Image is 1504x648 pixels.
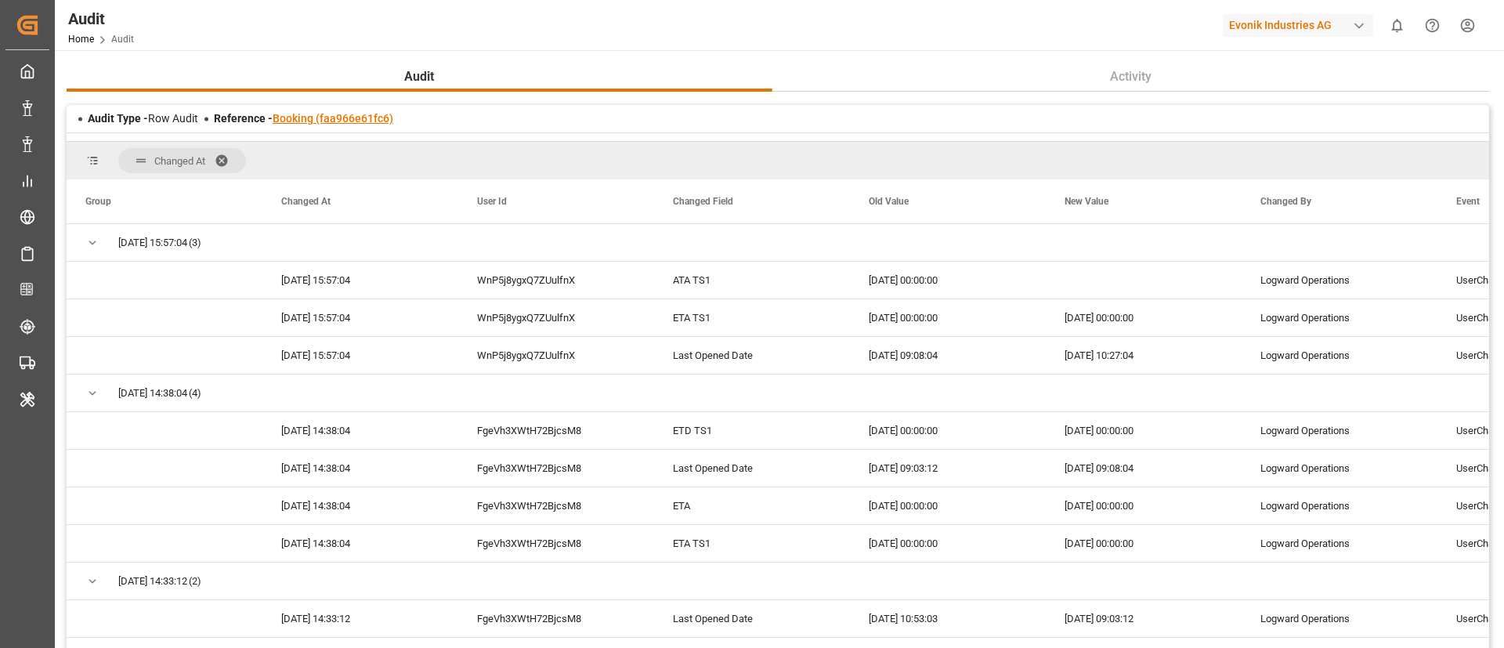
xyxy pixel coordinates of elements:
[458,525,654,562] div: FgeVh3XWtH72BjcsM8
[1046,600,1242,637] div: [DATE] 09:03:12
[1046,450,1242,487] div: [DATE] 09:08:04
[1046,337,1242,374] div: [DATE] 10:27:04
[458,412,654,449] div: FgeVh3XWtH72BjcsM8
[262,412,458,449] div: [DATE] 14:38:04
[1242,525,1437,562] div: Logward Operations
[1046,487,1242,524] div: [DATE] 00:00:00
[458,450,654,487] div: FgeVh3XWtH72BjcsM8
[214,112,393,125] span: Reference -
[88,112,148,125] span: Audit Type -
[654,600,850,637] div: Last Opened Date
[1223,14,1373,37] div: Evonik Industries AG
[458,337,654,374] div: WnP5j8ygxQ7ZUulfnX
[1242,299,1437,336] div: Logward Operations
[850,600,1046,637] div: [DATE] 10:53:03
[1046,525,1242,562] div: [DATE] 00:00:00
[458,262,654,299] div: WnP5j8ygxQ7ZUulfnX
[654,525,850,562] div: ETA TS1
[262,450,458,487] div: [DATE] 14:38:04
[68,34,94,45] a: Home
[673,196,733,207] span: Changed Field
[850,337,1046,374] div: [DATE] 09:08:04
[654,450,850,487] div: Last Opened Date
[654,487,850,524] div: ETA
[1242,450,1437,487] div: Logward Operations
[189,375,201,411] span: (4)
[850,299,1046,336] div: [DATE] 00:00:00
[1415,8,1450,43] button: Help Center
[850,487,1046,524] div: [DATE] 00:00:00
[1456,196,1480,207] span: Event
[850,262,1046,299] div: [DATE] 00:00:00
[850,450,1046,487] div: [DATE] 09:03:12
[85,196,111,207] span: Group
[262,487,458,524] div: [DATE] 14:38:04
[118,225,187,261] span: [DATE] 15:57:04
[850,525,1046,562] div: [DATE] 00:00:00
[458,600,654,637] div: FgeVh3XWtH72BjcsM8
[1065,196,1108,207] span: New Value
[1046,412,1242,449] div: [DATE] 00:00:00
[850,412,1046,449] div: [DATE] 00:00:00
[1242,262,1437,299] div: Logward Operations
[1242,412,1437,449] div: Logward Operations
[262,600,458,637] div: [DATE] 14:33:12
[118,375,187,411] span: [DATE] 14:38:04
[189,225,201,261] span: (3)
[67,62,772,92] button: Audit
[1046,299,1242,336] div: [DATE] 00:00:00
[88,110,198,127] div: Row Audit
[869,196,909,207] span: Old Value
[1260,196,1311,207] span: Changed By
[398,67,440,86] span: Audit
[458,299,654,336] div: WnP5j8ygxQ7ZUulfnX
[1223,10,1379,40] button: Evonik Industries AG
[273,112,393,125] a: Booking (faa966e61fc6)
[477,196,507,207] span: User Id
[654,337,850,374] div: Last Opened Date
[1242,600,1437,637] div: Logward Operations
[189,563,201,599] span: (2)
[262,299,458,336] div: [DATE] 15:57:04
[118,563,187,599] span: [DATE] 14:33:12
[68,7,134,31] div: Audit
[154,155,205,167] span: Changed At
[281,196,331,207] span: Changed At
[1379,8,1415,43] button: show 0 new notifications
[458,487,654,524] div: FgeVh3XWtH72BjcsM8
[654,299,850,336] div: ETA TS1
[772,62,1490,92] button: Activity
[1242,337,1437,374] div: Logward Operations
[654,412,850,449] div: ETD TS1
[654,262,850,299] div: ATA TS1
[1104,67,1158,86] span: Activity
[262,337,458,374] div: [DATE] 15:57:04
[262,262,458,299] div: [DATE] 15:57:04
[1242,487,1437,524] div: Logward Operations
[262,525,458,562] div: [DATE] 14:38:04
